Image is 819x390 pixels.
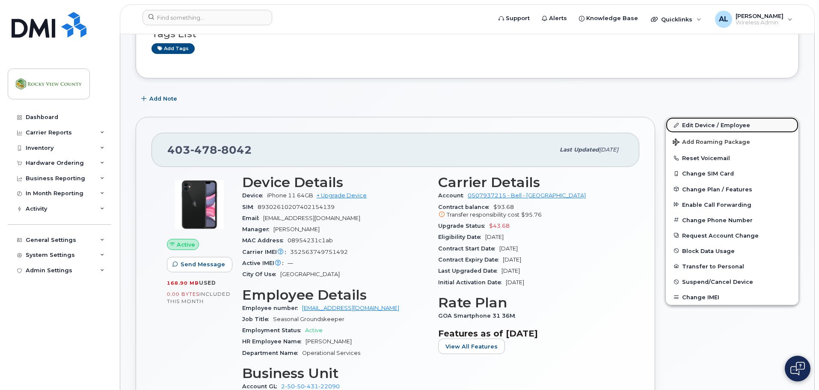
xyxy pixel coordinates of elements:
[682,186,752,192] span: Change Plan / Features
[666,197,798,212] button: Enable Call Forwarding
[506,14,530,23] span: Support
[666,166,798,181] button: Change SIM Card
[666,212,798,228] button: Change Phone Number
[790,362,805,375] img: Open chat
[438,192,468,199] span: Account
[501,268,520,274] span: [DATE]
[736,12,783,19] span: [PERSON_NAME]
[438,313,519,319] span: GOA Smartphone 31 36M
[242,338,306,345] span: HR Employee Name
[199,280,216,286] span: used
[167,280,199,286] span: 168.90 MB
[242,249,290,255] span: Carrier IMEI
[242,215,263,221] span: Email
[181,260,225,268] span: Send Message
[666,243,798,259] button: Block Data Usage
[438,245,499,252] span: Contract Start Date
[167,143,252,156] span: 403
[521,211,542,218] span: $95.76
[273,226,320,232] span: [PERSON_NAME]
[438,234,485,240] span: Eligibility Date
[149,95,177,103] span: Add Note
[445,342,498,351] span: View All Features
[661,16,692,23] span: Quicklinks
[499,245,518,252] span: [DATE]
[560,146,599,153] span: Last updated
[242,327,305,333] span: Employment Status
[673,139,750,147] span: Add Roaming Package
[217,143,252,156] span: 8042
[438,295,624,310] h3: Rate Plan
[288,260,293,266] span: —
[719,14,728,24] span: AL
[302,305,399,311] a: [EMAIL_ADDRESS][DOMAIN_NAME]
[438,175,624,190] h3: Carrier Details
[267,192,313,199] span: iPhone 11 64GB
[280,271,340,277] span: [GEOGRAPHIC_DATA]
[666,228,798,243] button: Request Account Change
[174,179,225,230] img: iPhone_11.jpg
[288,237,333,244] span: 08954231c1ab
[242,271,280,277] span: City Of Use
[242,366,428,381] h3: Business Unit
[242,204,258,210] span: SIM
[447,211,519,218] span: Transfer responsibility cost
[151,43,195,54] a: Add tags
[167,291,199,297] span: 0.00 Bytes
[242,350,302,356] span: Department Name
[242,226,273,232] span: Manager
[493,10,536,27] a: Support
[666,182,798,197] button: Change Plan / Features
[536,10,573,27] a: Alerts
[682,279,753,285] span: Suspend/Cancel Device
[586,14,638,23] span: Knowledge Base
[281,383,340,390] a: 2-50-50-431-22090
[242,175,428,190] h3: Device Details
[666,289,798,305] button: Change IMEI
[599,146,618,153] span: [DATE]
[142,10,272,25] input: Find something...
[506,279,524,286] span: [DATE]
[736,19,783,26] span: Wireless Admin
[666,133,798,150] button: Add Roaming Package
[242,260,288,266] span: Active IMEI
[242,383,281,390] span: Account GL
[489,223,510,229] span: $43.68
[438,256,503,263] span: Contract Expiry Date
[273,316,344,322] span: Seasonal Groundskeeper
[438,204,493,210] span: Contract balance
[190,143,217,156] span: 478
[290,249,348,255] span: 352563749751492
[645,11,707,28] div: Quicklinks
[666,150,798,166] button: Reset Voicemail
[485,234,504,240] span: [DATE]
[305,327,323,333] span: Active
[573,10,644,27] a: Knowledge Base
[549,14,567,23] span: Alerts
[136,91,184,107] button: Add Note
[666,259,798,274] button: Transfer to Personal
[306,338,352,345] span: [PERSON_NAME]
[242,316,273,322] span: Job Title
[682,201,751,208] span: Enable Call Forwarding
[468,192,586,199] a: 0507937215 - Bell - [GEOGRAPHIC_DATA]
[503,256,521,263] span: [DATE]
[438,204,624,219] span: $93.68
[177,241,195,249] span: Active
[317,192,367,199] a: + Upgrade Device
[263,215,360,221] span: [EMAIL_ADDRESS][DOMAIN_NAME]
[709,11,798,28] div: Austin Littmann
[151,29,783,39] h3: Tags List
[242,305,302,311] span: Employee number
[438,339,505,354] button: View All Features
[438,268,501,274] span: Last Upgraded Date
[242,192,267,199] span: Device
[438,279,506,286] span: Initial Activation Date
[666,274,798,289] button: Suspend/Cancel Device
[438,223,489,229] span: Upgrade Status
[167,257,232,272] button: Send Message
[242,287,428,303] h3: Employee Details
[438,328,624,339] h3: Features as of [DATE]
[258,204,335,210] span: 89302610207402154139
[302,350,360,356] span: Operational Services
